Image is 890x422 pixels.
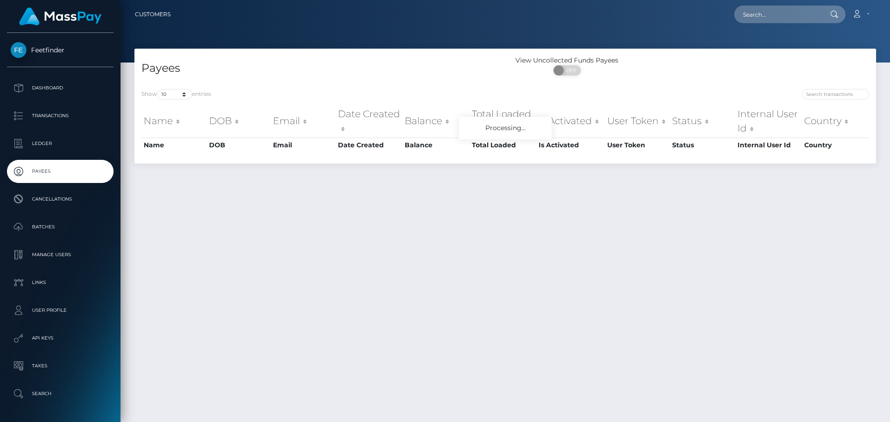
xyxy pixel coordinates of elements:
span: OFF [559,65,582,76]
a: Taxes [7,354,114,378]
a: Manage Users [7,243,114,266]
p: Ledger [11,137,110,151]
a: User Profile [7,299,114,322]
input: Search... [734,6,821,23]
a: Batches [7,215,114,239]
th: Internal User Id [735,105,802,138]
a: Transactions [7,104,114,127]
th: Total Loaded [470,105,536,138]
th: DOB [207,138,271,152]
th: Email [271,105,336,138]
p: Links [11,276,110,290]
p: Dashboard [11,81,110,95]
th: Name [141,138,207,152]
p: Cancellations [11,192,110,206]
a: Search [7,382,114,405]
a: Payees [7,160,114,183]
th: Balance [402,138,470,152]
p: User Profile [11,303,110,317]
th: User Token [605,105,670,138]
a: Links [7,271,114,294]
h4: Payees [141,60,498,76]
input: Search transactions [802,89,869,100]
span: Feetfinder [7,46,114,54]
th: Country [802,138,869,152]
p: Batches [11,220,110,234]
p: API Keys [11,331,110,345]
th: DOB [207,105,271,138]
th: Is Activated [536,105,605,138]
a: Ledger [7,132,114,155]
th: Balance [402,105,470,138]
img: MassPay Logo [19,7,102,25]
a: API Keys [7,327,114,350]
div: View Uncollected Funds Payees [505,56,629,65]
th: Email [271,138,336,152]
p: Search [11,387,110,401]
a: Dashboard [7,76,114,100]
label: Show entries [141,89,211,100]
p: Payees [11,164,110,178]
th: Internal User Id [735,138,802,152]
div: Processing... [459,117,552,139]
th: Country [802,105,869,138]
a: Cancellations [7,188,114,211]
th: Date Created [336,138,403,152]
p: Taxes [11,359,110,373]
th: Total Loaded [470,138,536,152]
th: Status [670,138,735,152]
th: Is Activated [536,138,605,152]
p: Manage Users [11,248,110,262]
th: Status [670,105,735,138]
img: Feetfinder [11,42,26,58]
th: User Token [605,138,670,152]
select: Showentries [157,89,192,100]
a: Customers [135,5,171,24]
p: Transactions [11,109,110,123]
th: Date Created [336,105,403,138]
th: Name [141,105,207,138]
